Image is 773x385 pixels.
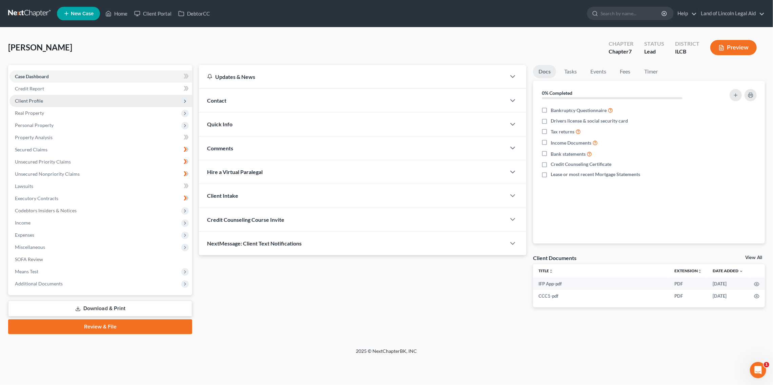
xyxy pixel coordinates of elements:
[629,48,632,55] span: 7
[713,268,743,273] a: Date Added expand_more
[674,268,702,273] a: Extensionunfold_more
[15,183,33,189] span: Lawsuits
[15,122,54,128] span: Personal Property
[9,253,192,265] a: SOFA Review
[15,134,53,140] span: Property Analysis
[750,362,766,378] iframe: Intercom live chat
[207,169,263,175] span: Hire a Virtual Paralegal
[533,254,576,261] div: Client Documents
[675,48,699,56] div: ILCB
[745,255,762,260] a: View All
[207,97,226,104] span: Contact
[710,40,757,55] button: Preview
[601,7,663,20] input: Search by name...
[9,131,192,144] a: Property Analysis
[698,269,702,273] i: unfold_more
[551,107,607,114] span: Bankruptcy Questionnaire
[15,73,49,79] span: Case Dashboard
[15,208,77,213] span: Codebtors Insiders & Notices
[207,240,302,247] span: NextMessage: Client Text Notifications
[551,171,640,178] span: Lease or most recent Mortgage Statements
[551,161,611,168] span: Credit Counseling Certificate
[207,121,232,127] span: Quick Info
[697,7,765,20] a: Land of Lincoln Legal Aid
[644,48,664,56] div: Lead
[15,86,44,91] span: Credit Report
[674,7,697,20] a: Help
[739,269,743,273] i: expand_more
[15,159,71,165] span: Unsecured Priority Claims
[15,232,34,238] span: Expenses
[707,278,749,290] td: [DATE]
[639,65,663,78] a: Timer
[559,65,582,78] a: Tasks
[675,40,699,48] div: District
[15,244,45,250] span: Miscellaneous
[669,278,707,290] td: PDF
[71,11,94,16] span: New Case
[8,301,192,317] a: Download & Print
[207,216,284,223] span: Credit Counseling Course Invite
[551,128,574,135] span: Tax returns
[15,171,80,177] span: Unsecured Nonpriority Claims
[131,7,175,20] a: Client Portal
[15,147,47,152] span: Secured Claims
[549,269,553,273] i: unfold_more
[551,117,628,124] span: Drivers license & social security card
[15,110,44,116] span: Real Property
[538,268,553,273] a: Titleunfold_more
[533,278,669,290] td: IFP App-pdf
[585,65,612,78] a: Events
[175,7,213,20] a: DebtorCC
[194,348,580,360] div: 2025 © NextChapterBK, INC
[8,42,72,52] span: [PERSON_NAME]
[207,192,238,199] span: Client Intake
[102,7,131,20] a: Home
[707,290,749,302] td: [DATE]
[207,73,498,80] div: Updates & News
[9,192,192,205] a: Executory Contracts
[9,70,192,83] a: Case Dashboard
[609,48,633,56] div: Chapter
[614,65,636,78] a: Fees
[551,151,586,157] span: Bank statements
[9,168,192,180] a: Unsecured Nonpriority Claims
[9,144,192,156] a: Secured Claims
[207,145,233,151] span: Comments
[15,195,58,201] span: Executory Contracts
[15,256,43,262] span: SOFA Review
[533,290,669,302] td: CCC1-pdf
[15,220,30,226] span: Income
[15,281,63,286] span: Additional Documents
[15,269,38,274] span: Means Test
[9,156,192,168] a: Unsecured Priority Claims
[9,83,192,95] a: Credit Report
[8,319,192,334] a: Review & File
[542,90,572,96] strong: 0% Completed
[669,290,707,302] td: PDF
[644,40,664,48] div: Status
[15,98,43,104] span: Client Profile
[609,40,633,48] div: Chapter
[764,362,769,367] span: 1
[533,65,556,78] a: Docs
[551,140,591,146] span: Income Documents
[9,180,192,192] a: Lawsuits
